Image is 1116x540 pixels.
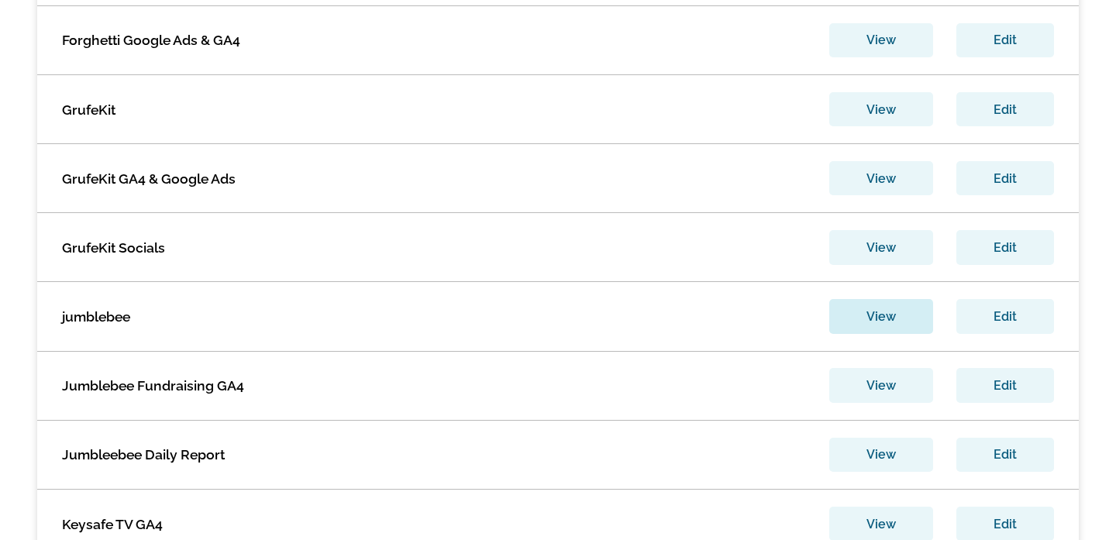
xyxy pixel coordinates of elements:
p: GrufeKit Socials [62,239,165,256]
button: Edit [956,230,1054,265]
button: View [829,92,933,127]
button: Edit [956,368,1054,403]
p: Jumbleebee Daily Report [62,446,225,463]
p: GrufeKit GA4 & Google Ads [62,170,236,187]
button: View [829,299,933,334]
button: View [829,161,933,196]
button: Edit [956,23,1054,58]
p: Keysafe TV GA4 [62,516,163,532]
p: GrufeKit [62,101,115,118]
button: View [829,368,933,403]
button: Edit [956,299,1054,334]
button: Edit [956,161,1054,196]
button: View [829,23,933,58]
button: Edit [956,92,1054,127]
button: Edit [956,438,1054,473]
p: Jumblebee Fundraising GA4 [62,377,244,394]
button: View [829,230,933,265]
button: View [829,438,933,473]
p: jumblebee [62,308,130,325]
p: Forghetti Google Ads & GA4 [62,32,240,48]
